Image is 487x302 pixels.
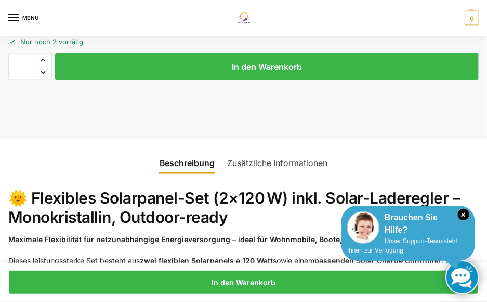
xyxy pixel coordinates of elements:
nav: Cart contents [462,11,479,26]
strong: Maximale Flexibilität für netzunabhängige Energieversorgung – ideal für Wohnmobile, Boote, Campin... [8,235,447,244]
span: Increase quantity [34,54,51,67]
a: Beschreibung [153,152,221,177]
strong: zwei flexiblen Solarpanels à 120 Watt [140,257,273,266]
a: Zusätzliche Informationen [221,152,334,177]
strong: passenden Solar Charge Controller [314,257,441,266]
input: Produktmenge [8,53,34,80]
i: Schließen [458,209,469,220]
button: Menu [8,10,39,26]
p: Dieses leistungsstarke Set besteht aus sowie einem . Die monokristallinen Hochleistungszellen gar... [8,256,479,291]
p: Nur noch 2 vorrätig [8,29,479,47]
img: Solaranlagen, Speicheranlagen und Energiesparprodukte [231,12,256,24]
img: Customer service [347,211,379,244]
a: 0 [462,11,479,26]
iframe: Sicherer Rahmen für schnelle Bezahlvorgänge [6,86,481,115]
button: In den Warenkorb [55,53,479,80]
h2: 🌞 Flexibles Solarpanel-Set (2×120 W) inkl. Solar-Laderegler – Monokristallin, Outdoor-ready [8,189,479,228]
div: Brauchen Sie Hilfe? [347,211,469,236]
span: Reduce quantity [34,66,51,80]
span: 0 [465,11,479,26]
span: Unser Support-Team steht Ihnen zur Verfügung [347,237,457,254]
